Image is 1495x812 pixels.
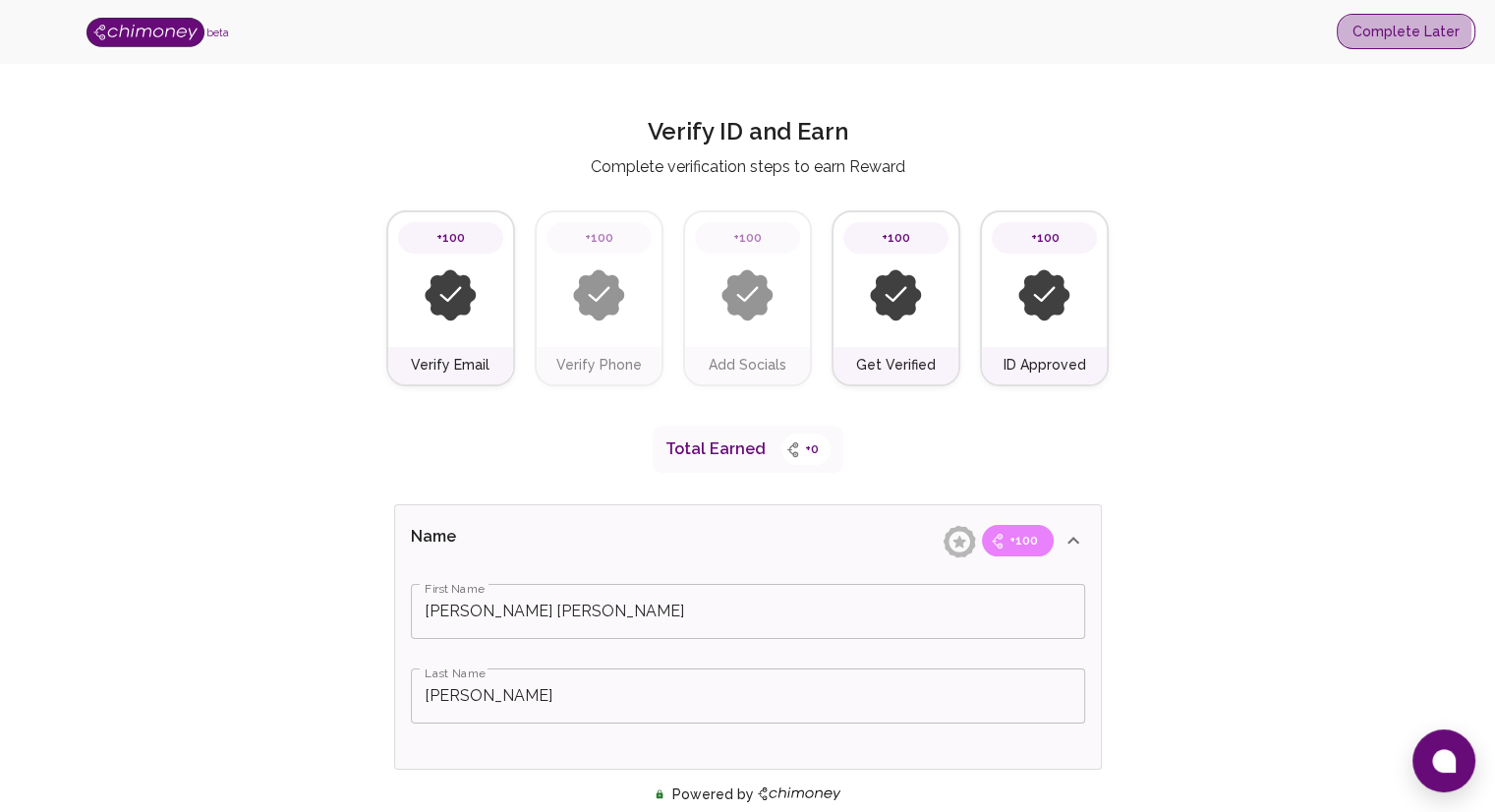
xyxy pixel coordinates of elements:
h6: Verify Phone [556,355,642,377]
h6: Add Socials [709,355,786,377]
img: inactive [870,269,922,321]
p: Name [411,525,625,556]
img: inactive [721,269,774,321]
span: +100 [870,228,922,248]
h6: Verify Email [411,355,489,377]
img: inactive [1018,269,1070,321]
span: +100 [998,531,1050,551]
span: +100 [573,228,625,248]
span: +0 [793,439,831,459]
img: inactive [425,269,477,321]
img: Logo [86,18,204,47]
p: Total Earned [665,437,766,461]
span: +100 [425,228,477,248]
h6: Get Verified [856,355,936,377]
label: First Name [425,580,485,597]
button: Complete Later [1337,14,1475,50]
label: Last Name [425,665,486,681]
span: beta [206,27,229,38]
span: +100 [721,228,774,248]
img: inactive [573,269,625,321]
button: Open chat window [1412,729,1475,792]
div: Name+100 [395,505,1101,576]
span: +100 [1018,228,1070,248]
h2: Verify ID and Earn [648,116,848,155]
h6: ID Approved [1004,355,1086,377]
div: Name+100 [395,576,1101,769]
p: Complete verification steps to earn Reward [591,155,905,179]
